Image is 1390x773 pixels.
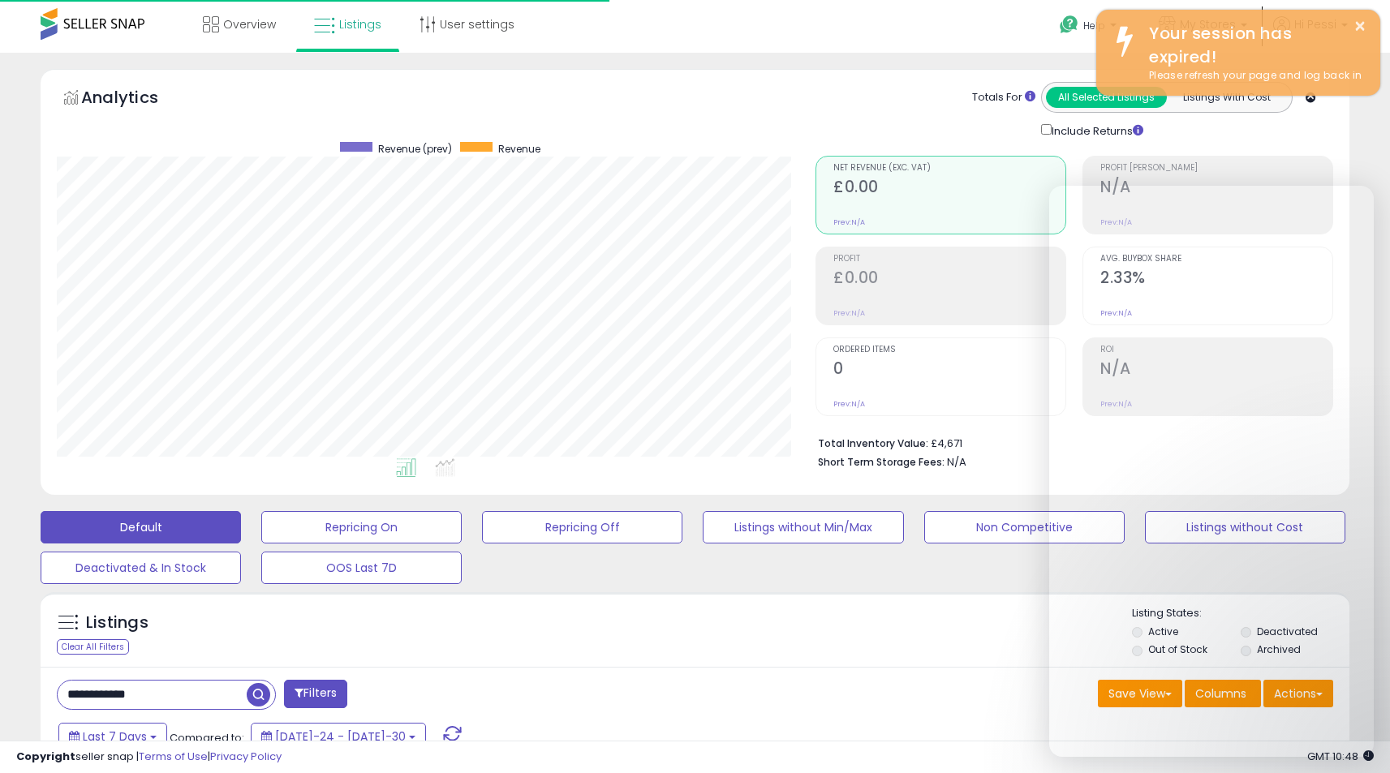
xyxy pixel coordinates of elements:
strong: Copyright [16,749,75,764]
h2: 0 [833,359,1065,381]
h2: N/A [1100,178,1332,200]
span: N/A [947,454,966,470]
h2: £0.00 [833,268,1065,290]
div: Your session has expired! [1137,22,1368,68]
span: Listings [339,16,381,32]
button: × [1353,16,1366,37]
button: [DATE]-24 - [DATE]-30 [251,723,426,750]
a: Privacy Policy [210,749,282,764]
button: Filters [284,680,347,708]
span: Overview [223,16,276,32]
h2: £0.00 [833,178,1065,200]
button: Listings without Min/Max [703,511,903,543]
small: Prev: N/A [833,217,865,227]
span: Help [1083,19,1105,32]
button: Default [41,511,241,543]
b: Total Inventory Value: [818,436,928,450]
h5: Listings [86,612,148,634]
button: Deactivated & In Stock [41,552,241,584]
h5: Analytics [81,86,190,113]
button: Repricing On [261,511,462,543]
span: Revenue [498,142,540,156]
div: Include Returns [1029,121,1163,140]
small: Prev: N/A [833,308,865,318]
button: Last 7 Days [58,723,167,750]
div: Totals For [972,90,1035,105]
div: Clear All Filters [57,639,129,655]
span: Compared to: [170,730,244,745]
div: seller snap | | [16,749,282,765]
a: Help [1047,2,1133,53]
span: Profit [833,255,1065,264]
a: Terms of Use [139,749,208,764]
div: Please refresh your page and log back in [1137,68,1368,84]
span: Revenue (prev) [378,142,452,156]
i: Get Help [1059,15,1079,35]
button: Repricing Off [482,511,682,543]
button: Non Competitive [924,511,1125,543]
iframe: Intercom live chat [1049,186,1374,757]
span: Net Revenue (Exc. VAT) [833,164,1065,173]
button: OOS Last 7D [261,552,462,584]
span: Profit [PERSON_NAME] [1100,164,1332,173]
li: £4,671 [818,432,1321,452]
span: Ordered Items [833,346,1065,354]
button: Listings With Cost [1166,87,1287,108]
span: [DATE]-24 - [DATE]-30 [275,728,406,745]
button: All Selected Listings [1046,87,1167,108]
small: Prev: N/A [833,399,865,409]
b: Short Term Storage Fees: [818,455,945,469]
span: Last 7 Days [83,728,147,745]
